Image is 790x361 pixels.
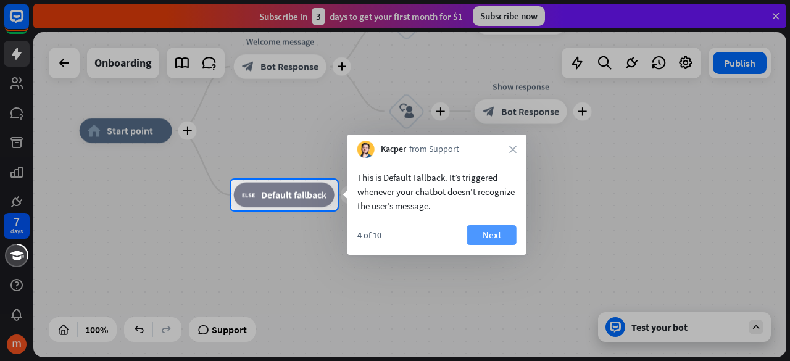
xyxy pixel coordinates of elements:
[509,146,517,153] i: close
[467,225,517,245] button: Next
[261,189,326,201] span: Default fallback
[381,143,406,156] span: Kacper
[242,189,255,201] i: block_fallback
[357,170,517,213] div: This is Default Fallback. It’s triggered whenever your chatbot doesn't recognize the user’s message.
[409,143,459,156] span: from Support
[357,230,381,241] div: 4 of 10
[10,5,47,42] button: Open LiveChat chat widget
